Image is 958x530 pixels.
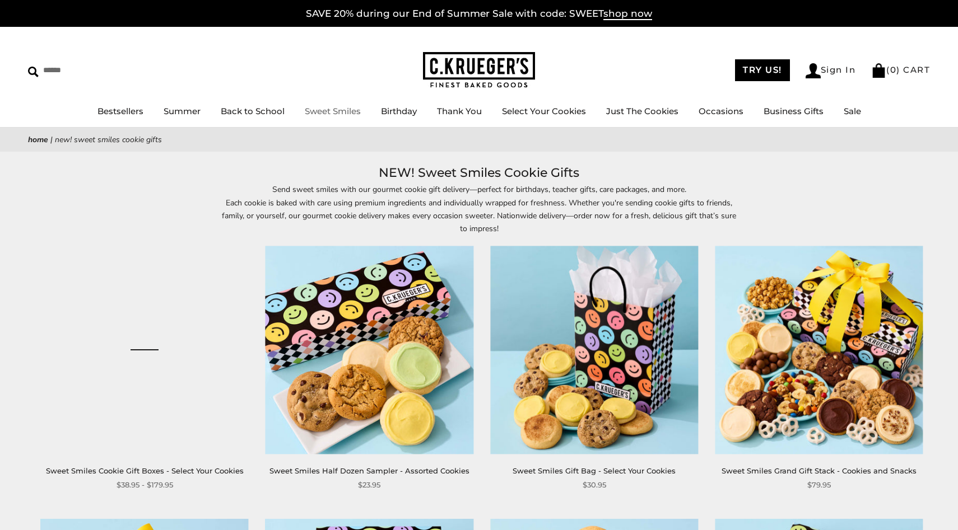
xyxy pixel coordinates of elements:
span: $38.95 - $179.95 [117,479,173,491]
span: shop now [603,8,652,20]
img: Search [28,67,39,77]
a: Just The Cookies [606,106,678,116]
span: | [50,134,53,145]
p: Send sweet smiles with our gourmet cookie gift delivery—perfect for birthdays, teacher gifts, car... [221,183,737,234]
a: Sale [844,106,861,116]
a: Home [28,134,48,145]
a: Sweet Smiles [305,106,361,116]
img: Sweet Smiles Gift Bag - Select Your Cookies [490,246,698,454]
img: Account [806,63,821,78]
input: Search [28,62,161,79]
a: Occasions [699,106,743,116]
img: Bag [871,63,886,78]
a: Bestsellers [97,106,143,116]
h1: NEW! Sweet Smiles Cookie Gifts [45,163,913,183]
a: Sweet Smiles Grand Gift Stack - Cookies and Snacks [722,466,917,475]
a: Thank You [437,106,482,116]
a: (0) CART [871,64,930,75]
a: Sweet Smiles Cookie Gift Boxes - Select Your Cookies [46,466,244,475]
span: NEW! Sweet Smiles Cookie Gifts [55,134,162,145]
a: Sign In [806,63,856,78]
a: Sweet Smiles Cookie Gift Boxes - Select Your Cookies [41,246,249,454]
span: $79.95 [807,479,831,491]
span: 0 [890,64,897,75]
span: $23.95 [358,479,380,491]
span: $30.95 [583,479,606,491]
a: Back to School [221,106,285,116]
a: Birthday [381,106,417,116]
a: Select Your Cookies [502,106,586,116]
img: C.KRUEGER'S [423,52,535,88]
a: SAVE 20% during our End of Summer Sale with code: SWEETshop now [306,8,652,20]
a: Sweet Smiles Half Dozen Sampler - Assorted Cookies [269,466,469,475]
img: Sweet Smiles Half Dozen Sampler - Assorted Cookies [266,246,473,454]
a: TRY US! [735,59,790,81]
a: Sweet Smiles Gift Bag - Select Your Cookies [513,466,676,475]
a: Summer [164,106,201,116]
nav: breadcrumbs [28,133,930,146]
a: Business Gifts [764,106,824,116]
img: Sweet Smiles Grand Gift Stack - Cookies and Snacks [715,246,923,454]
